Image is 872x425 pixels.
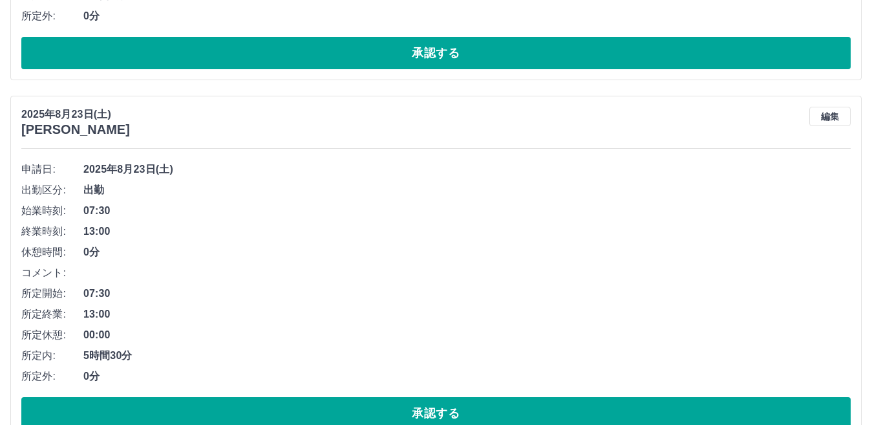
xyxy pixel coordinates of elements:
[21,162,83,177] span: 申請日:
[83,327,851,343] span: 00:00
[83,369,851,384] span: 0分
[83,286,851,301] span: 07:30
[809,107,851,126] button: 編集
[83,348,851,364] span: 5時間30分
[21,107,130,122] p: 2025年8月23日(土)
[21,122,130,137] h3: [PERSON_NAME]
[83,245,851,260] span: 0分
[83,8,851,24] span: 0分
[83,182,851,198] span: 出勤
[21,327,83,343] span: 所定休憩:
[21,203,83,219] span: 始業時刻:
[83,224,851,239] span: 13:00
[83,162,851,177] span: 2025年8月23日(土)
[21,245,83,260] span: 休憩時間:
[83,307,851,322] span: 13:00
[21,37,851,69] button: 承認する
[21,369,83,384] span: 所定外:
[21,286,83,301] span: 所定開始:
[21,265,83,281] span: コメント:
[21,224,83,239] span: 終業時刻:
[21,8,83,24] span: 所定外:
[21,307,83,322] span: 所定終業:
[83,203,851,219] span: 07:30
[21,182,83,198] span: 出勤区分:
[21,348,83,364] span: 所定内:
